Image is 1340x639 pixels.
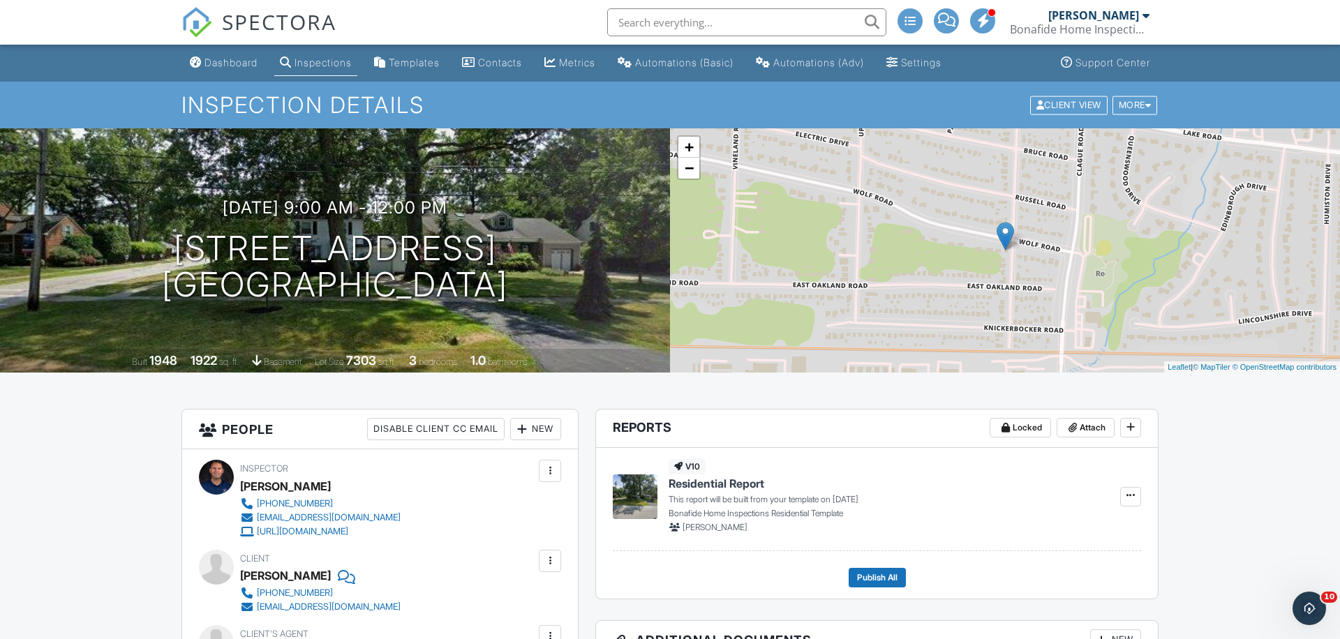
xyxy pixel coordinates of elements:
div: Disable Client CC Email [367,418,505,440]
a: [EMAIL_ADDRESS][DOMAIN_NAME] [240,511,401,525]
a: Contacts [456,50,528,76]
div: Support Center [1075,57,1150,68]
div: [PERSON_NAME] [1048,8,1139,22]
h3: [DATE] 9:00 am - 12:00 pm [223,198,447,217]
div: Automations (Basic) [635,57,734,68]
h1: Inspection Details [181,93,1159,117]
div: [EMAIL_ADDRESS][DOMAIN_NAME] [257,512,401,523]
span: Lot Size [315,356,344,367]
span: sq.ft. [378,356,396,367]
span: Inspector [240,463,288,474]
div: Settings [901,57,941,68]
div: Bonafide Home Inspections [1010,22,1149,36]
span: bathrooms [488,356,528,367]
div: [PHONE_NUMBER] [257,587,333,599]
h1: [STREET_ADDRESS] [GEOGRAPHIC_DATA] [162,230,508,304]
div: 1.0 [470,353,486,368]
span: basement [264,356,301,367]
a: Metrics [539,50,601,76]
a: Dashboard [184,50,263,76]
a: © MapTiler [1193,363,1230,371]
div: Dashboard [204,57,258,68]
a: Zoom out [678,158,699,179]
div: [PERSON_NAME] [240,476,331,497]
a: © OpenStreetMap contributors [1233,363,1337,371]
span: Client's Agent [240,629,308,639]
a: Settings [881,50,947,76]
div: Automations (Adv) [773,57,864,68]
a: [URL][DOMAIN_NAME] [240,525,401,539]
img: The Best Home Inspection Software - Spectora [181,7,212,38]
span: 10 [1321,592,1337,603]
div: [PHONE_NUMBER] [257,498,333,509]
h3: People [182,409,578,449]
a: [PHONE_NUMBER] [240,497,401,511]
a: Automations (Advanced) [750,50,870,76]
a: Leaflet [1168,363,1191,371]
div: Contacts [478,57,522,68]
div: [EMAIL_ADDRESS][DOMAIN_NAME] [257,601,401,612]
div: Metrics [559,57,595,68]
a: [EMAIL_ADDRESS][DOMAIN_NAME] [240,600,401,614]
a: SPECTORA [181,19,336,48]
div: More [1112,96,1158,114]
div: Templates [389,57,440,68]
div: 1948 [149,353,177,368]
div: [URL][DOMAIN_NAME] [257,526,348,537]
div: 3 [409,353,417,368]
div: 7303 [346,353,376,368]
span: Built [132,356,147,367]
a: [PHONE_NUMBER] [240,586,401,600]
span: Client [240,553,270,564]
div: 1922 [191,353,217,368]
div: Inspections [295,57,352,68]
div: | [1164,361,1340,373]
div: [PERSON_NAME] [240,565,331,586]
input: Search everything... [607,8,886,36]
div: Client View [1030,96,1108,114]
iframe: Intercom live chat [1293,592,1326,625]
span: sq. ft. [219,356,239,367]
div: New [510,418,561,440]
span: SPECTORA [222,7,336,36]
a: Client View [1029,99,1111,110]
a: Support Center [1055,50,1156,76]
a: Templates [368,50,445,76]
span: bedrooms [419,356,457,367]
a: Zoom in [678,137,699,158]
a: Automations (Basic) [612,50,739,76]
a: Inspections [274,50,357,76]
